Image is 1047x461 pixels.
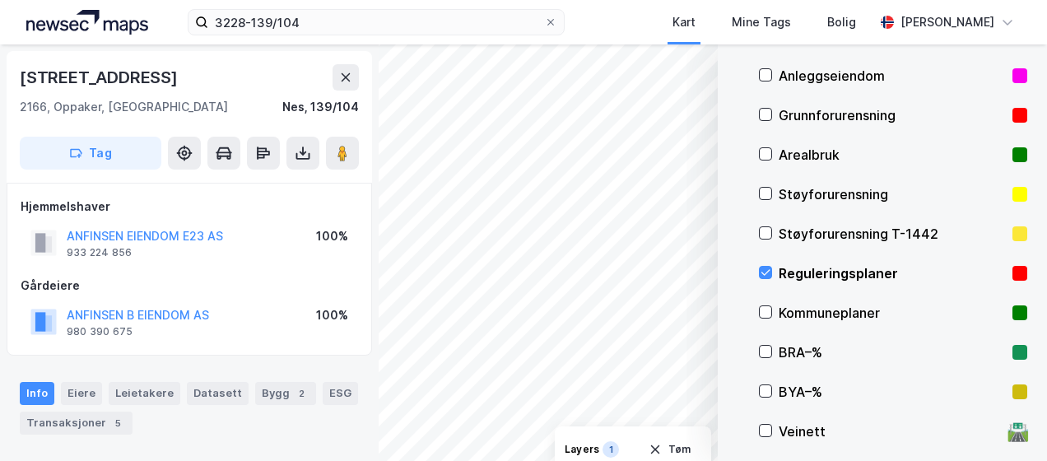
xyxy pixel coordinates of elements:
[565,443,599,456] div: Layers
[779,263,1006,283] div: Reguleringsplaner
[316,305,348,325] div: 100%
[672,12,696,32] div: Kart
[67,325,133,338] div: 980 390 675
[779,303,1006,323] div: Kommuneplaner
[779,145,1006,165] div: Arealbruk
[61,382,102,405] div: Eiere
[293,385,309,402] div: 2
[965,382,1047,461] div: Kontrollprogram for chat
[20,97,228,117] div: 2166, Oppaker, [GEOGRAPHIC_DATA]
[779,66,1006,86] div: Anleggseiendom
[20,412,133,435] div: Transaksjoner
[208,10,543,35] input: Søk på adresse, matrikkel, gårdeiere, leietakere eller personer
[323,382,358,405] div: ESG
[779,342,1006,362] div: BRA–%
[779,224,1006,244] div: Støyforurensning T-1442
[67,246,132,259] div: 933 224 856
[20,382,54,405] div: Info
[282,97,359,117] div: Nes, 139/104
[965,382,1047,461] iframe: Chat Widget
[779,184,1006,204] div: Støyforurensning
[21,197,358,217] div: Hjemmelshaver
[20,137,161,170] button: Tag
[779,421,1001,441] div: Veinett
[827,12,856,32] div: Bolig
[109,382,180,405] div: Leietakere
[21,276,358,296] div: Gårdeiere
[109,415,126,431] div: 5
[20,64,181,91] div: [STREET_ADDRESS]
[255,382,316,405] div: Bygg
[779,382,1006,402] div: BYA–%
[732,12,791,32] div: Mine Tags
[316,226,348,246] div: 100%
[187,382,249,405] div: Datasett
[26,10,148,35] img: logo.a4113a55bc3d86da70a041830d287a7e.svg
[603,441,619,458] div: 1
[900,12,994,32] div: [PERSON_NAME]
[779,105,1006,125] div: Grunnforurensning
